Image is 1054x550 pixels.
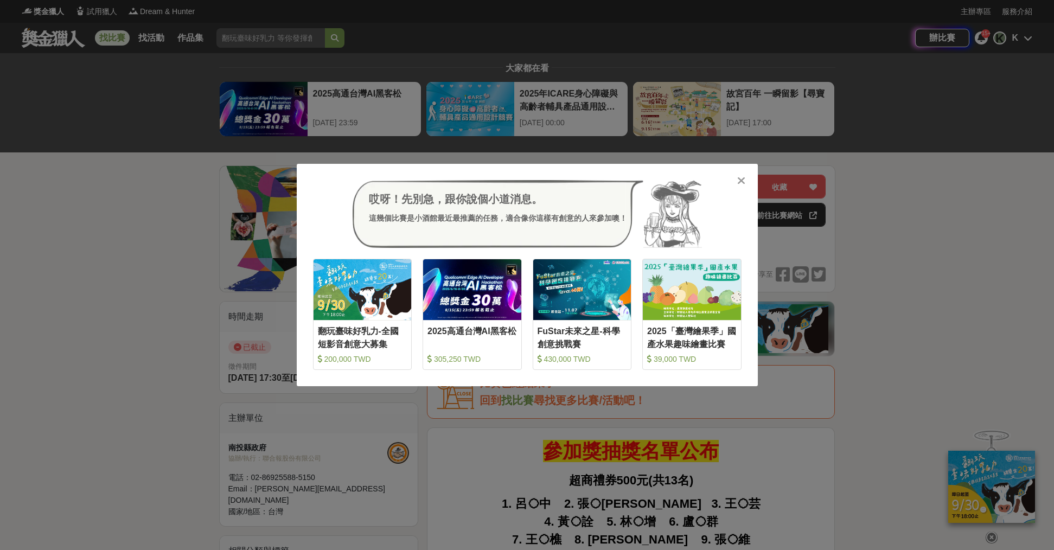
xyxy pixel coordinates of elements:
a: Cover Image翻玩臺味好乳力-全國短影音創意大募集 200,000 TWD [313,259,412,370]
div: 哎呀！先別急，跟你說個小道消息。 [369,191,627,207]
div: 2025「臺灣繪果季」國產水果趣味繪畫比賽 [647,325,737,349]
div: FuStar未來之星-科學創意挑戰賽 [538,325,627,349]
img: Cover Image [314,259,412,319]
a: Cover Image2025高通台灣AI黑客松 305,250 TWD [423,259,522,370]
div: 39,000 TWD [647,354,737,364]
div: 430,000 TWD [538,354,627,364]
img: Cover Image [423,259,521,319]
img: Avatar [643,180,702,248]
a: Cover ImageFuStar未來之星-科學創意挑戰賽 430,000 TWD [533,259,632,370]
div: 305,250 TWD [427,354,517,364]
img: Cover Image [643,259,741,319]
img: Cover Image [533,259,631,319]
div: 翻玩臺味好乳力-全國短影音創意大募集 [318,325,407,349]
div: 這幾個比賽是小酒館最近最推薦的任務，適合像你這樣有創意的人來參加噢！ [369,213,627,224]
a: Cover Image2025「臺灣繪果季」國產水果趣味繪畫比賽 39,000 TWD [642,259,742,370]
div: 200,000 TWD [318,354,407,364]
div: 2025高通台灣AI黑客松 [427,325,517,349]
